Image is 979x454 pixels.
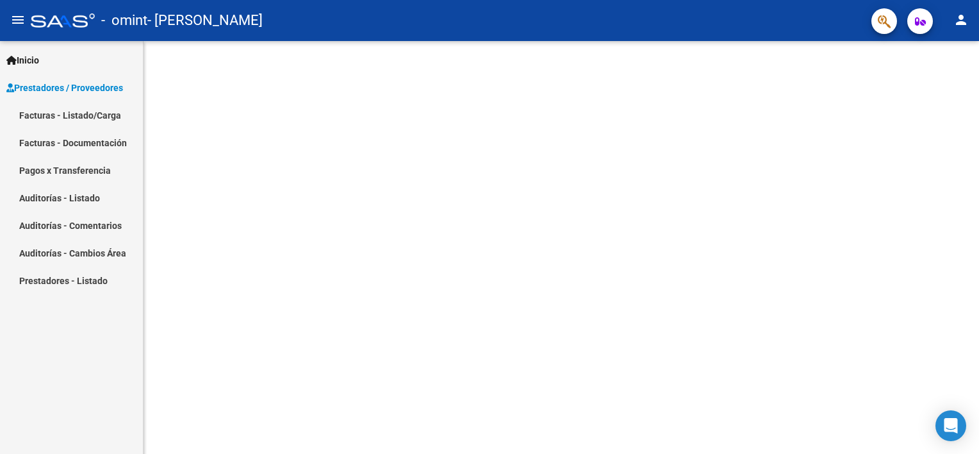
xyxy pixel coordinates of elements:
div: Open Intercom Messenger [935,410,966,441]
span: - omint [101,6,147,35]
mat-icon: person [953,12,969,28]
span: - [PERSON_NAME] [147,6,263,35]
mat-icon: menu [10,12,26,28]
span: Prestadores / Proveedores [6,81,123,95]
span: Inicio [6,53,39,67]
